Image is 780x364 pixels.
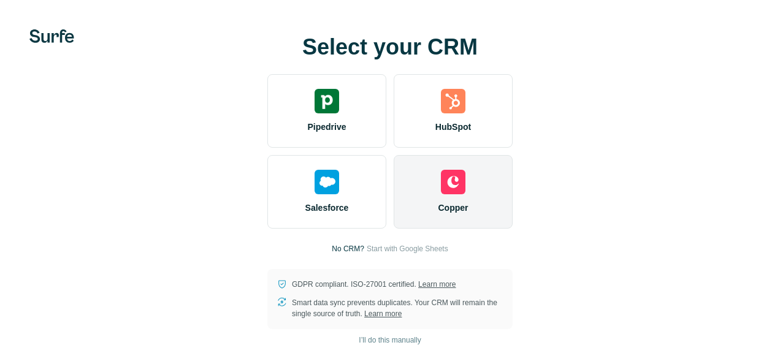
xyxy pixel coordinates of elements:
img: pipedrive's logo [315,89,339,113]
span: Pipedrive [307,121,346,133]
span: Copper [438,202,468,214]
img: Surfe's logo [29,29,74,43]
button: I’ll do this manually [350,331,429,349]
img: copper's logo [441,170,465,194]
img: hubspot's logo [441,89,465,113]
span: HubSpot [435,121,471,133]
p: Smart data sync prevents duplicates. Your CRM will remain the single source of truth. [292,297,503,319]
h1: Select your CRM [267,35,513,59]
p: GDPR compliant. ISO-27001 certified. [292,279,456,290]
button: Start with Google Sheets [367,243,448,254]
a: Learn more [418,280,456,289]
a: Learn more [364,309,402,318]
span: Salesforce [305,202,349,214]
span: I’ll do this manually [359,335,421,346]
img: salesforce's logo [315,170,339,194]
p: No CRM? [332,243,364,254]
